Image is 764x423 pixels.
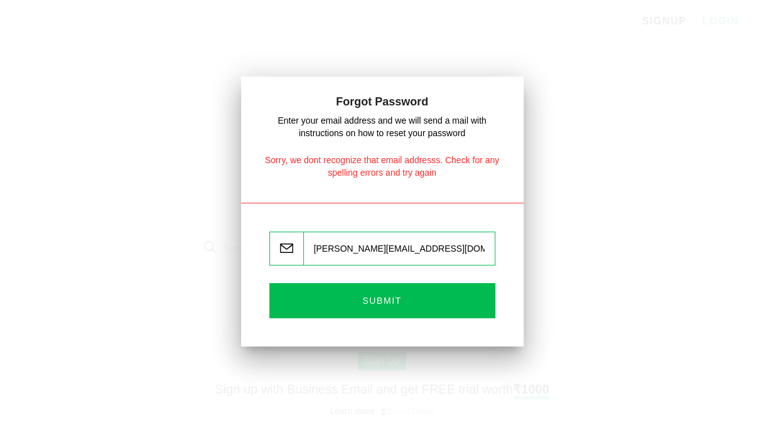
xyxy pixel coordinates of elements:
[269,232,303,265] img: email.svg
[260,95,505,108] p: Forgot Password
[276,289,489,312] p: SUBMIT
[260,154,505,179] p: Sorry, we dont recognize that email addresss. Check for any spelling errors and try again
[303,232,495,265] input: Enter your email address
[260,114,505,139] p: Enter your email address and we will send a mail with instructions on how to reset your password
[269,283,495,318] button: SUBMIT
